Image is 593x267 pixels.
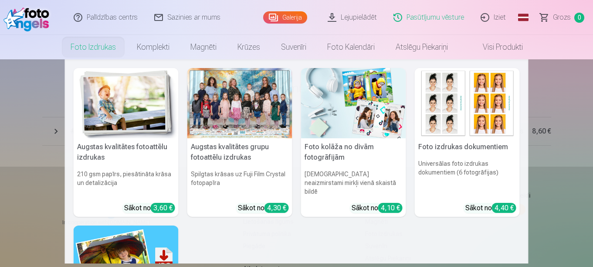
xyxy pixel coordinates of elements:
a: Foto izdrukas [60,35,126,59]
a: Augstas kvalitātes grupu fotoattēlu izdrukasSpilgtas krāsas uz Fuji Film Crystal fotopapīraSākot ... [187,68,292,217]
div: Sākot no [352,203,403,213]
a: Foto kalendāri [317,35,385,59]
img: Foto kolāža no divām fotogrāfijām [301,68,406,138]
img: Augstas kvalitātes fotoattēlu izdrukas [74,68,179,138]
h5: Foto kolāža no divām fotogrāfijām [301,138,406,166]
a: Galerija [263,11,307,24]
div: 3,60 € [151,203,175,213]
a: Krūzes [227,35,271,59]
div: 4,40 € [492,203,516,213]
h5: Augstas kvalitātes grupu fotoattēlu izdrukas [187,138,292,166]
span: Grozs [553,12,571,23]
h5: Augstas kvalitātes fotoattēlu izdrukas [74,138,179,166]
span: 0 [574,13,584,23]
a: Atslēgu piekariņi [385,35,458,59]
div: Sākot no [465,203,516,213]
img: /fa1 [3,3,54,31]
h6: [DEMOGRAPHIC_DATA] neaizmirstami mirkļi vienā skaistā bildē [301,166,406,199]
h6: Spilgtas krāsas uz Fuji Film Crystal fotopapīra [187,166,292,199]
a: Magnēti [180,35,227,59]
a: Komplekti [126,35,180,59]
a: Foto izdrukas dokumentiemFoto izdrukas dokumentiemUniversālas foto izdrukas dokumentiem (6 fotogr... [415,68,520,217]
a: Foto kolāža no divām fotogrāfijāmFoto kolāža no divām fotogrāfijām[DEMOGRAPHIC_DATA] neaizmirstam... [301,68,406,217]
h5: Foto izdrukas dokumentiem [415,138,520,156]
div: Sākot no [238,203,289,213]
a: Suvenīri [271,35,317,59]
div: Sākot no [124,203,175,213]
h6: 210 gsm papīrs, piesātināta krāsa un detalizācija [74,166,179,199]
h6: Universālas foto izdrukas dokumentiem (6 fotogrāfijas) [415,156,520,199]
div: 4,10 € [378,203,403,213]
img: Foto izdrukas dokumentiem [415,68,520,138]
a: Visi produkti [458,35,533,59]
a: Augstas kvalitātes fotoattēlu izdrukasAugstas kvalitātes fotoattēlu izdrukas210 gsm papīrs, piesā... [74,68,179,217]
div: 4,30 € [264,203,289,213]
